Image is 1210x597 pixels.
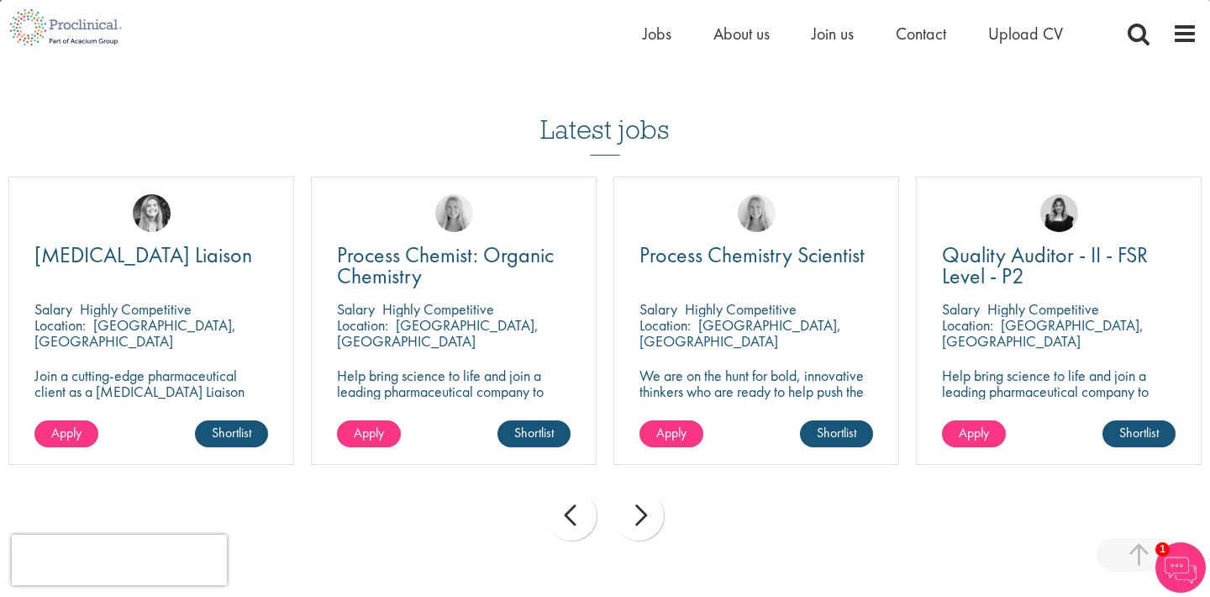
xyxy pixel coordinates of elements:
a: Upload CV [988,23,1063,45]
span: Process Chemist: Organic Chemistry [337,240,554,290]
a: Contact [896,23,946,45]
a: Shortlist [497,420,571,447]
a: Shortlist [800,420,873,447]
a: Process Chemist: Organic Chemistry [337,245,571,287]
a: Jobs [643,23,671,45]
a: Apply [942,420,1006,447]
span: Apply [656,424,687,441]
p: Help bring science to life and join a leading pharmaceutical company to play a key role in delive... [942,367,1176,447]
a: Apply [639,420,703,447]
p: Highly Competitive [685,299,797,319]
span: Location: [639,315,691,335]
a: [MEDICAL_DATA] Liaison [34,245,268,266]
a: Shortlist [1102,420,1176,447]
span: Apply [959,424,989,441]
img: Manon Fuller [133,194,171,232]
span: Salary [639,299,677,319]
a: Quality Auditor - II - FSR Level - P2 [942,245,1176,287]
p: [GEOGRAPHIC_DATA], [GEOGRAPHIC_DATA] [337,315,539,351]
span: Apply [51,424,82,441]
h3: Latest jobs [540,73,670,156]
p: Help bring science to life and join a leading pharmaceutical company to play a key role in delive... [337,367,571,447]
span: Location: [34,315,86,335]
p: Join a cutting-edge pharmaceutical client as a [MEDICAL_DATA] Liaison (PEL) where your precision ... [34,367,268,447]
p: Highly Competitive [80,299,192,319]
span: Apply [354,424,384,441]
p: Highly Competitive [987,299,1099,319]
img: Molly Colclough [1040,194,1078,232]
span: Salary [337,299,375,319]
span: Process Chemistry Scientist [639,240,865,269]
a: Join us [812,23,854,45]
p: Highly Competitive [382,299,494,319]
span: 1 [1155,542,1170,557]
a: Shortlist [195,420,268,447]
p: [GEOGRAPHIC_DATA], [GEOGRAPHIC_DATA] [34,315,236,351]
span: [MEDICAL_DATA] Liaison [34,240,252,269]
span: Salary [34,299,72,319]
a: Process Chemistry Scientist [639,245,873,266]
img: Shannon Briggs [738,194,776,232]
span: Location: [942,315,993,335]
img: Chatbot [1155,542,1206,593]
p: We are on the hunt for bold, innovative thinkers who are ready to help push the boundaries of sci... [639,367,873,431]
iframe: reCAPTCHA [12,535,227,585]
img: Shannon Briggs [435,194,473,232]
a: About us [713,23,770,45]
a: Apply [34,420,98,447]
div: next [613,490,664,541]
p: [GEOGRAPHIC_DATA], [GEOGRAPHIC_DATA] [942,315,1144,351]
div: prev [546,490,597,541]
a: Apply [337,420,401,447]
span: Location: [337,315,388,335]
span: Quality Auditor - II - FSR Level - P2 [942,240,1148,290]
p: [GEOGRAPHIC_DATA], [GEOGRAPHIC_DATA] [639,315,841,351]
span: Salary [942,299,980,319]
